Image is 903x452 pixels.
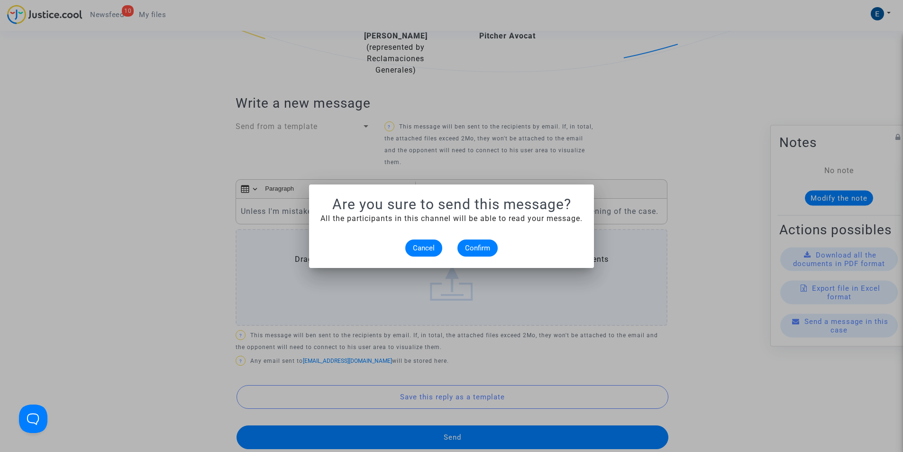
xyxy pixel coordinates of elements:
h1: Are you sure to send this message? [320,196,583,213]
button: Confirm [457,240,498,257]
span: Confirm [465,244,490,252]
span: Cancel [413,244,435,252]
button: Cancel [405,240,442,257]
span: All the participants in this channel will be able to read your message. [320,214,583,223]
iframe: Help Scout Beacon - Open [19,405,47,433]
